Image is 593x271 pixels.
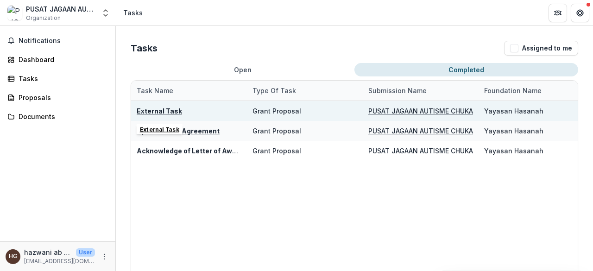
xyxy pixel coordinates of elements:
[4,90,112,105] a: Proposals
[247,81,363,101] div: Type of Task
[137,107,182,115] a: External Task
[549,4,567,22] button: Partners
[363,81,479,101] div: Submission Name
[354,63,578,76] button: Completed
[4,109,112,124] a: Documents
[479,86,547,95] div: Foundation Name
[19,112,104,121] div: Documents
[137,147,243,155] a: Acknowledge of Letter of Award
[484,106,543,116] div: Yayasan Hasanah
[99,251,110,262] button: More
[252,146,301,156] div: Grant Proposal
[76,248,95,257] p: User
[4,33,112,48] button: Notifications
[7,6,22,20] img: PUSAT JAGAAN AUTISME CHUKAI
[26,14,61,22] span: Organization
[24,257,95,265] p: [EMAIL_ADDRESS][DOMAIN_NAME]
[247,86,302,95] div: Type of Task
[24,247,72,257] p: hazwani ab ghani
[131,43,158,54] h2: Tasks
[252,106,301,116] div: Grant Proposal
[363,86,432,95] div: Submission Name
[4,71,112,86] a: Tasks
[123,8,143,18] div: Tasks
[131,81,247,101] div: Task Name
[252,126,301,136] div: Grant Proposal
[484,126,543,136] div: Yayasan Hasanah
[19,37,108,45] span: Notifications
[4,52,112,67] a: Dashboard
[120,6,146,19] nav: breadcrumb
[19,74,104,83] div: Tasks
[19,55,104,64] div: Dashboard
[137,127,220,135] a: Upload Grant Agreement
[131,86,179,95] div: Task Name
[571,4,589,22] button: Get Help
[9,253,18,259] div: hazwani ab ghani
[99,4,112,22] button: Open entity switcher
[504,41,578,56] button: Assigned to me
[131,63,354,76] button: Open
[26,4,95,14] div: PUSAT JAGAAN AUTISME CHUKAI
[484,146,543,156] div: Yayasan Hasanah
[19,93,104,102] div: Proposals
